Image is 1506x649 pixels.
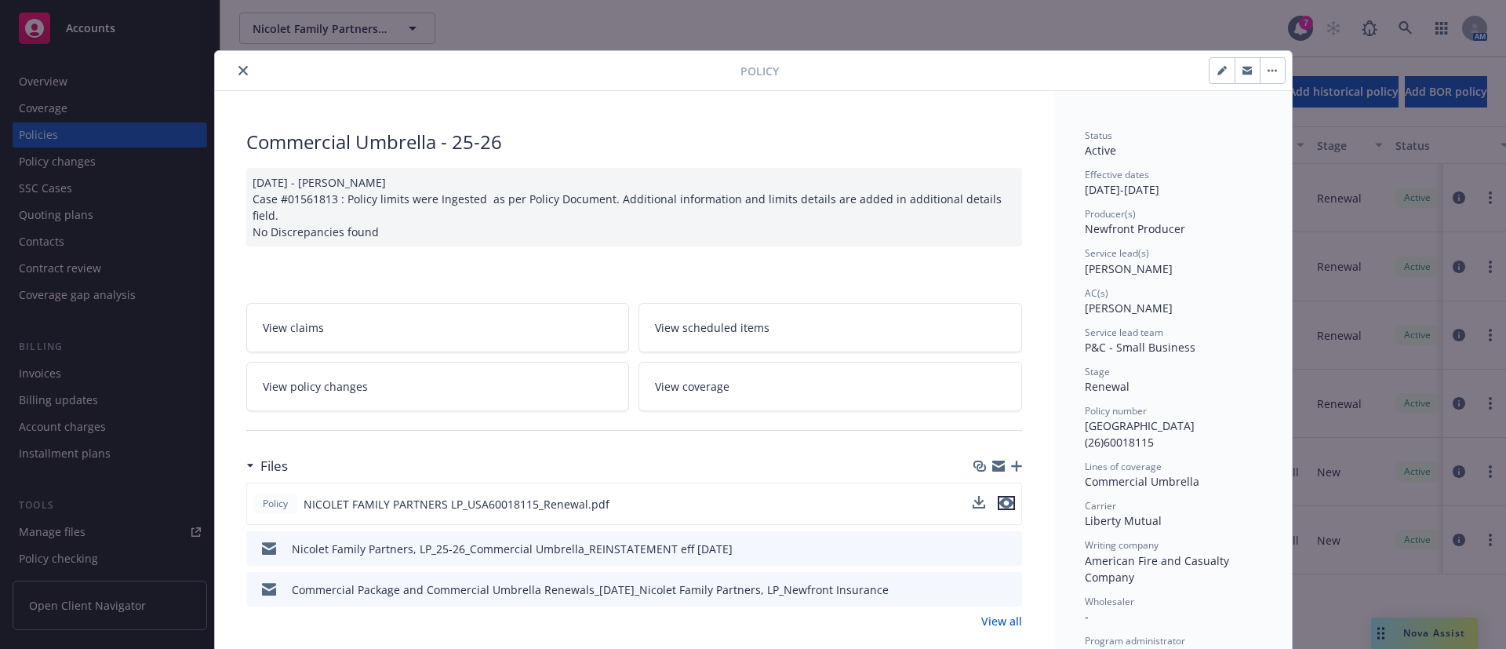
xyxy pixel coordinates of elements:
[1085,168,1260,198] div: [DATE] - [DATE]
[1085,538,1159,552] span: Writing company
[740,63,779,79] span: Policy
[304,496,609,512] span: NICOLET FAMILY PARTNERS LP_USA60018115_Renewal.pdf
[263,319,324,336] span: View claims
[1085,499,1116,512] span: Carrier
[1085,221,1185,236] span: Newfront Producer
[977,582,989,598] button: download file
[1085,634,1185,647] span: Program administrator
[1002,541,1016,557] button: preview file
[998,496,1015,510] button: preview file
[1085,168,1149,181] span: Effective dates
[1085,553,1232,585] span: American Fire and Casualty Company
[1085,261,1173,276] span: [PERSON_NAME]
[998,496,1015,512] button: preview file
[1085,286,1108,300] span: AC(s)
[1085,609,1089,624] span: -
[263,378,368,395] span: View policy changes
[1085,246,1149,260] span: Service lead(s)
[1085,473,1260,490] div: Commercial Umbrella
[1085,460,1162,473] span: Lines of coverage
[260,497,291,511] span: Policy
[260,456,288,476] h3: Files
[246,362,630,411] a: View policy changes
[1002,582,1016,598] button: preview file
[1085,595,1134,608] span: Wholesaler
[246,168,1022,246] div: [DATE] - [PERSON_NAME] Case #01561813 : Policy limits were Ingested as per Policy Document. Addit...
[981,613,1022,629] a: View all
[234,61,253,80] button: close
[638,303,1022,352] a: View scheduled items
[246,303,630,352] a: View claims
[638,362,1022,411] a: View coverage
[1085,513,1162,528] span: Liberty Mutual
[973,496,985,512] button: download file
[1085,418,1195,450] span: [GEOGRAPHIC_DATA](26)60018115
[1085,207,1136,221] span: Producer(s)
[977,541,989,557] button: download file
[1085,379,1129,394] span: Renewal
[1085,340,1195,355] span: P&C - Small Business
[1085,129,1112,142] span: Status
[292,541,733,557] div: Nicolet Family Partners, LP_25-26_Commercial Umbrella_REINSTATEMENT eff [DATE]
[1085,326,1163,339] span: Service lead team
[246,456,288,476] div: Files
[1085,365,1110,378] span: Stage
[246,129,1022,155] div: Commercial Umbrella - 25-26
[1085,301,1173,315] span: [PERSON_NAME]
[292,582,889,598] div: Commercial Package and Commercial Umbrella Renewals_[DATE]_Nicolet Family Partners, LP_Newfront I...
[655,319,769,336] span: View scheduled items
[655,378,729,395] span: View coverage
[1085,404,1147,417] span: Policy number
[1085,143,1116,158] span: Active
[973,496,985,509] button: download file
